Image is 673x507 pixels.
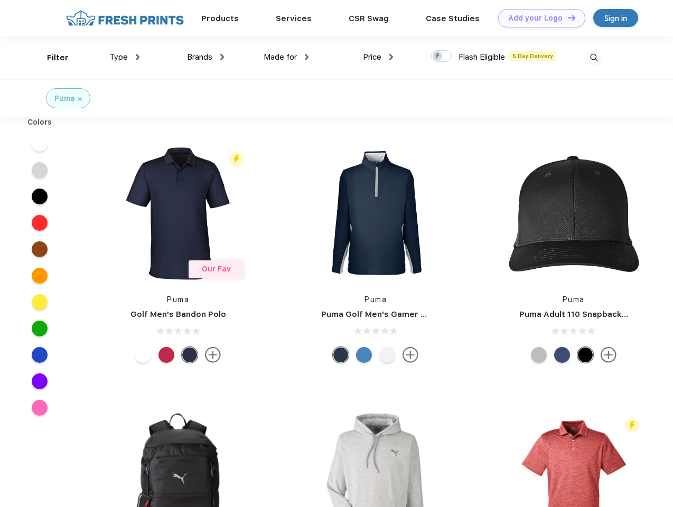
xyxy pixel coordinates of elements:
[205,347,221,363] img: more.svg
[403,347,418,363] img: more.svg
[349,14,389,23] a: CSR Swag
[509,51,556,61] span: 5 Day Delivery
[220,54,224,60] img: dropdown.png
[167,295,189,304] a: Puma
[356,347,372,363] div: Bright Cobalt
[389,54,393,60] img: dropdown.png
[577,347,593,363] div: Pma Blk Pma Blk
[47,52,69,64] div: Filter
[333,347,349,363] div: Navy Blazer
[130,309,226,319] a: Golf Men's Bandon Polo
[229,152,244,166] img: flash_active_toggle.svg
[604,12,627,24] div: Sign in
[135,347,151,363] div: Bright White
[568,15,575,21] img: DT
[508,14,563,23] div: Add your Logo
[202,265,231,273] span: Our Fav
[264,52,297,62] span: Made for
[108,143,248,284] img: func=resize&h=266
[531,347,547,363] div: Quarry with Brt Whit
[276,14,312,23] a: Services
[601,347,616,363] img: more.svg
[503,143,644,284] img: func=resize&h=266
[321,309,488,319] a: Puma Golf Men's Gamer Golf Quarter-Zip
[305,143,446,284] img: func=resize&h=266
[54,93,75,104] div: Puma
[182,347,198,363] div: Navy Blazer
[625,418,639,433] img: flash_active_toggle.svg
[563,295,585,304] a: Puma
[187,52,212,62] span: Brands
[305,54,309,60] img: dropdown.png
[379,347,395,363] div: Bright White
[593,9,638,27] a: Sign in
[109,52,128,62] span: Type
[364,295,387,304] a: Puma
[201,14,239,23] a: Products
[63,9,187,27] img: fo%20logo%202.webp
[158,347,174,363] div: Ski Patrol
[136,54,139,60] img: dropdown.png
[554,347,570,363] div: Peacoat Qut Shd
[585,49,603,67] img: desktop_search.svg
[20,117,60,128] div: Colors
[78,97,82,101] img: filter_cancel.svg
[363,52,381,62] span: Price
[459,52,505,62] span: Flash Eligible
